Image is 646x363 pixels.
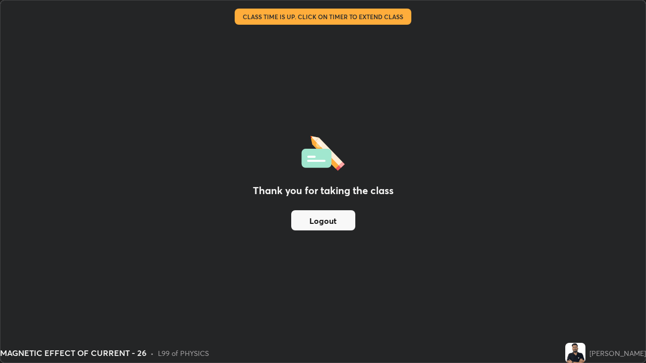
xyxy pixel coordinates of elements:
[253,183,394,198] h2: Thank you for taking the class
[565,343,585,363] img: 8782f5c7b807477aad494b3bf83ebe7f.png
[158,348,209,358] div: L99 of PHYSICS
[589,348,646,358] div: [PERSON_NAME]
[301,133,345,171] img: offlineFeedback.1438e8b3.svg
[291,210,355,230] button: Logout
[150,348,154,358] div: •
